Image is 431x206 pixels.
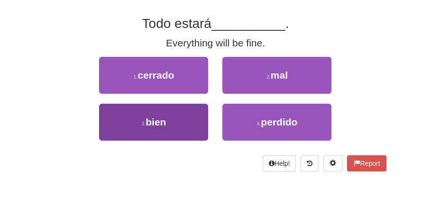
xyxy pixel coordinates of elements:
button: 2.mal [222,57,331,94]
small: 2 . [266,74,271,80]
div: Everything will be fine. [45,36,386,50]
span: cerrado [138,70,174,81]
span: bien [146,116,166,127]
button: 1.cerrado [99,57,208,94]
span: perdido [261,116,297,127]
span: mal [271,70,288,81]
button: Report [347,155,386,171]
small: 1 . [134,74,138,80]
span: __________ [211,16,285,31]
small: 4 . [257,121,261,126]
button: 3.bien [99,104,208,141]
button: Help! [263,155,296,171]
span: Todo estará [142,16,211,31]
small: 3 . [142,121,146,126]
button: 4.perdido [222,104,331,141]
span: . [285,16,289,31]
button: Round history (alt+y) [301,155,319,171]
